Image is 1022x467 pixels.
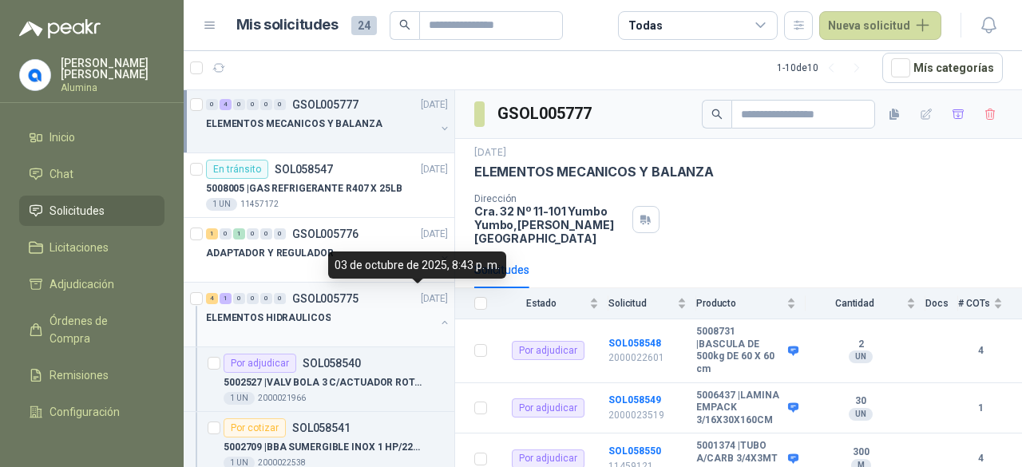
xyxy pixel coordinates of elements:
div: 0 [220,228,232,239]
span: Configuración [50,403,120,421]
a: Por adjudicarSOL0585405002527 |VALV BOLA 3 C/ACTUADOR ROTATIVO 110 VAC1 UN2000021966 [184,347,454,412]
span: Chat [50,165,73,183]
p: 5002527 | VALV BOLA 3 C/ACTUADOR ROTATIVO 110 VAC [224,375,422,390]
a: Órdenes de Compra [19,306,164,354]
span: search [399,19,410,30]
p: 2000022601 [608,350,687,366]
div: 0 [274,228,286,239]
div: 0 [260,99,272,110]
div: En tránsito [206,160,268,179]
p: 11457172 [240,198,279,211]
div: 0 [260,228,272,239]
p: Alumina [61,83,164,93]
p: ELEMENTOS MECANICOS Y BALANZA [206,117,382,132]
div: 0 [206,99,218,110]
p: [PERSON_NAME] [PERSON_NAME] [61,57,164,80]
img: Logo peakr [19,19,101,38]
p: [DATE] [421,291,448,307]
th: # COTs [958,288,1022,319]
div: 1 UN [224,392,255,405]
a: SOL058548 [608,338,661,349]
p: 5008005 | GAS REFRIGERANTE R407 X 25LB [206,181,402,196]
p: SOL058541 [292,422,351,433]
b: 2 [806,338,916,351]
div: 1 [206,228,218,239]
a: Chat [19,159,164,189]
a: Remisiones [19,360,164,390]
span: Inicio [50,129,75,146]
span: Estado [497,298,586,309]
p: ADAPTADOR Y REGULADOR [206,246,333,261]
th: Docs [925,288,958,319]
b: 1 [958,401,1003,416]
div: Por adjudicar [512,398,584,418]
div: 1 - 10 de 10 [777,55,869,81]
th: Cantidad [806,288,925,319]
div: 0 [247,293,259,304]
div: 1 [220,293,232,304]
p: [DATE] [474,145,506,160]
div: 1 [233,228,245,239]
span: search [711,109,723,120]
span: Órdenes de Compra [50,312,149,347]
th: Producto [696,288,806,319]
div: Por cotizar [224,418,286,437]
a: Solicitudes [19,196,164,226]
img: Company Logo [20,60,50,90]
p: GSOL005777 [292,99,358,110]
p: ELEMENTOS HIDRAULICOS [206,311,331,326]
div: Por adjudicar [224,354,296,373]
p: 2000021966 [258,392,306,405]
a: 1 0 1 0 0 0 GSOL005776[DATE] ADAPTADOR Y REGULADOR [206,224,451,275]
p: Cra. 32 Nº 11-101 Yumbo Yumbo , [PERSON_NAME][GEOGRAPHIC_DATA] [474,204,626,245]
div: Todas [628,17,662,34]
p: 2000023519 [608,408,687,423]
span: Solicitud [608,298,674,309]
p: ELEMENTOS MECANICOS Y BALANZA [474,164,714,180]
div: 4 [206,293,218,304]
b: 4 [958,343,1003,358]
th: Solicitud [608,288,696,319]
div: 0 [247,228,259,239]
a: SOL058549 [608,394,661,406]
span: 24 [351,16,377,35]
a: Adjudicación [19,269,164,299]
a: SOL058550 [608,445,661,457]
p: SOL058547 [275,164,333,175]
button: Nueva solicitud [819,11,941,40]
b: 300 [806,446,916,459]
span: Producto [696,298,783,309]
p: Dirección [474,193,626,204]
h1: Mis solicitudes [236,14,339,37]
div: 03 de octubre de 2025, 8:43 p. m. [328,251,506,279]
p: GSOL005776 [292,228,358,239]
div: UN [849,408,873,421]
a: 4 1 0 0 0 0 GSOL005775[DATE] ELEMENTOS HIDRAULICOS [206,289,451,340]
a: Licitaciones [19,232,164,263]
p: [DATE] [421,227,448,242]
div: 0 [274,99,286,110]
div: 0 [274,293,286,304]
h3: GSOL005777 [497,101,594,126]
span: Licitaciones [50,239,109,256]
p: 5002709 | BBA SUMERGIBLE INOX 1 HP/220 VAC/3 PH [224,440,422,455]
span: Adjudicación [50,275,114,293]
b: 4 [958,451,1003,466]
th: Estado [497,288,608,319]
div: 0 [247,99,259,110]
div: Por adjudicar [512,341,584,360]
div: 4 [220,99,232,110]
p: SOL058540 [303,358,361,369]
span: Solicitudes [50,202,105,220]
span: # COTs [958,298,990,309]
b: 30 [806,395,916,408]
b: 5008731 | BASCULA DE 500kg DE 60 X 60 cm [696,326,784,375]
div: 0 [233,293,245,304]
button: Mís categorías [882,53,1003,83]
a: En tránsitoSOL058547[DATE] 5008005 |GAS REFRIGERANTE R407 X 25LB1 UN11457172 [184,153,454,218]
p: GSOL005775 [292,293,358,304]
div: 0 [260,293,272,304]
